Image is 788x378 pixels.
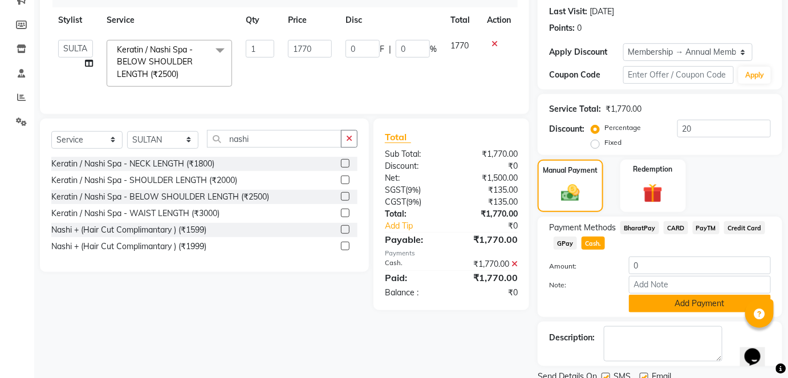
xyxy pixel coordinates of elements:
[451,148,526,160] div: ₹1,770.00
[724,221,765,234] span: Credit Card
[239,7,281,33] th: Qty
[451,184,526,196] div: ₹135.00
[51,241,206,253] div: Nashi + (Hair Cut Complimantary ) (₹1999)
[376,160,452,172] div: Discount:
[207,130,342,148] input: Search or Scan
[376,271,452,284] div: Paid:
[543,165,598,176] label: Manual Payment
[385,197,406,207] span: CGST
[51,208,220,220] div: Keratin / Nashi Spa - WAIST LENGTH (₹3000)
[582,237,605,250] span: Cash.
[549,69,623,81] div: Coupon Code
[385,249,518,258] div: Payments
[408,197,419,206] span: 9%
[376,172,452,184] div: Net:
[389,43,391,55] span: |
[451,208,526,220] div: ₹1,770.00
[637,181,669,206] img: _gift.svg
[451,233,526,246] div: ₹1,770.00
[590,6,614,18] div: [DATE]
[376,148,452,160] div: Sub Total:
[376,184,452,196] div: ( )
[629,276,771,294] input: Add Note
[117,44,193,79] span: Keratin / Nashi Spa - BELOW SHOULDER LENGTH (₹2500)
[376,208,452,220] div: Total:
[451,196,526,208] div: ₹135.00
[385,131,411,143] span: Total
[339,7,444,33] th: Disc
[376,258,452,270] div: Cash.
[376,220,464,232] a: Add Tip
[620,221,659,234] span: BharatPay
[376,287,452,299] div: Balance :
[555,182,586,204] img: _cash.svg
[464,220,526,232] div: ₹0
[450,40,469,51] span: 1770
[178,69,184,79] a: x
[577,22,582,34] div: 0
[623,66,734,84] input: Enter Offer / Coupon Code
[554,237,577,250] span: GPay
[549,222,616,234] span: Payment Methods
[408,185,419,194] span: 9%
[549,103,601,115] div: Service Total:
[604,123,641,133] label: Percentage
[100,7,239,33] th: Service
[629,257,771,274] input: Amount
[385,185,405,195] span: SGST
[451,160,526,172] div: ₹0
[51,174,237,186] div: Keratin / Nashi Spa - SHOULDER LENGTH (₹2000)
[430,43,437,55] span: %
[664,221,688,234] span: CARD
[740,332,777,367] iframe: chat widget
[549,6,587,18] div: Last Visit:
[451,172,526,184] div: ₹1,500.00
[376,196,452,208] div: ( )
[51,7,100,33] th: Stylist
[444,7,480,33] th: Total
[633,164,673,174] label: Redemption
[380,43,384,55] span: F
[693,221,720,234] span: PayTM
[549,22,575,34] div: Points:
[51,191,269,203] div: Keratin / Nashi Spa - BELOW SHOULDER LENGTH (₹2500)
[604,137,622,148] label: Fixed
[376,233,452,246] div: Payable:
[549,46,623,58] div: Apply Discount
[738,67,771,84] button: Apply
[51,158,214,170] div: Keratin / Nashi Spa - NECK LENGTH (₹1800)
[549,332,595,344] div: Description:
[451,271,526,284] div: ₹1,770.00
[541,280,620,290] label: Note:
[281,7,339,33] th: Price
[451,258,526,270] div: ₹1,770.00
[606,103,641,115] div: ₹1,770.00
[549,123,584,135] div: Discount:
[480,7,518,33] th: Action
[51,224,206,236] div: Nashi + (Hair Cut Complimantary ) (₹1599)
[629,295,771,312] button: Add Payment
[451,287,526,299] div: ₹0
[541,261,620,271] label: Amount:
